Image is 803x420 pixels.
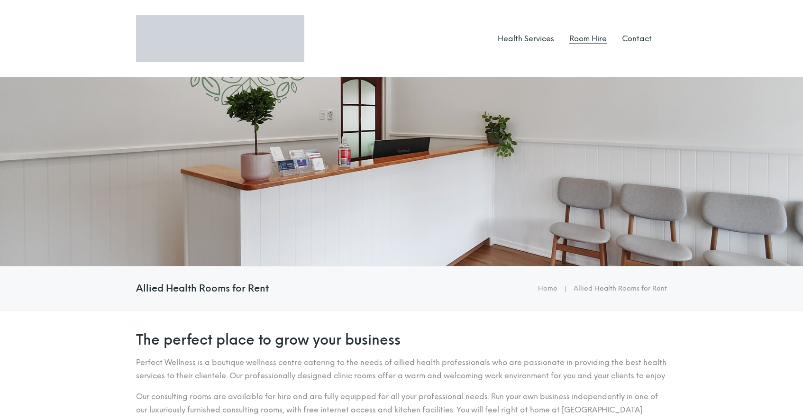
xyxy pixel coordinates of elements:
[136,333,667,347] h2: The perfect place to grow your business
[569,34,607,43] a: Room Hire
[136,356,667,383] p: Perfect Wellness is a boutique wellness centre catering to the needs of allied health professiona...
[136,390,667,417] p: Our consulting rooms are available for hire and are fully equipped for all your professional need...
[136,15,304,62] img: Logo Perfect Wellness 710x197
[538,284,557,292] a: Home
[557,283,574,295] li: |
[574,283,667,295] li: Allied Health Rooms for Rent
[622,34,652,43] a: Contact
[136,283,269,294] h4: Allied Health Rooms for Rent
[498,34,554,43] a: Health Services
